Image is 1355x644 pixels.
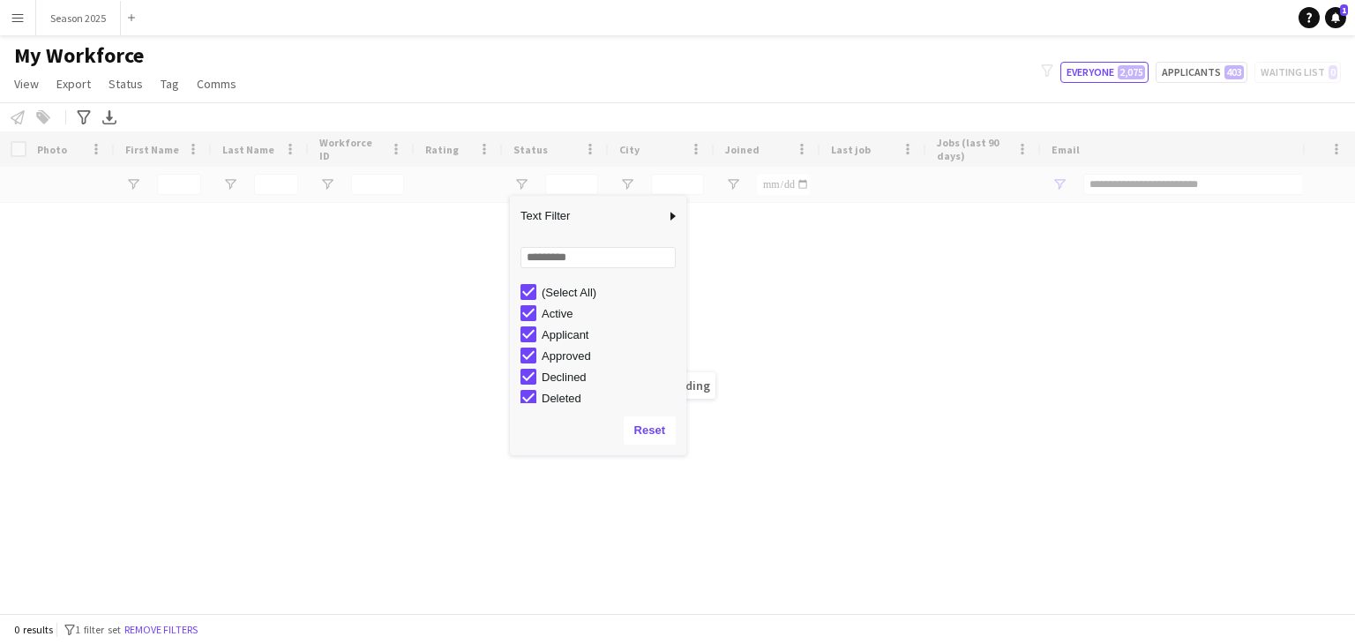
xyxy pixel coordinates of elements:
div: Declined [542,371,681,384]
span: Text Filter [510,201,665,231]
a: Export [49,72,98,95]
button: Applicants403 [1156,62,1247,83]
button: Reset [624,416,676,445]
span: View [14,76,39,92]
a: View [7,72,46,95]
app-action-btn: Advanced filters [73,107,94,128]
span: 2,075 [1118,65,1145,79]
button: Season 2025 [36,1,121,35]
span: Comms [197,76,236,92]
span: My Workforce [14,42,144,69]
div: Applicant [542,328,681,341]
span: 1 filter set [75,623,121,636]
a: Comms [190,72,243,95]
span: Tag [161,76,179,92]
button: Everyone2,075 [1060,62,1149,83]
div: Approved [542,349,681,363]
span: Status [109,76,143,92]
a: 1 [1325,7,1346,28]
span: 1 [1340,4,1348,16]
span: Export [56,76,91,92]
span: 403 [1224,65,1244,79]
div: Active [542,307,681,320]
div: Deleted [542,392,681,405]
a: Tag [153,72,186,95]
div: (Select All) [542,286,681,299]
input: Search filter values [520,247,676,268]
a: Status [101,72,150,95]
div: Column Filter [510,196,686,455]
button: Remove filters [121,620,201,640]
app-action-btn: Export XLSX [99,107,120,128]
div: Filter List [510,281,686,514]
